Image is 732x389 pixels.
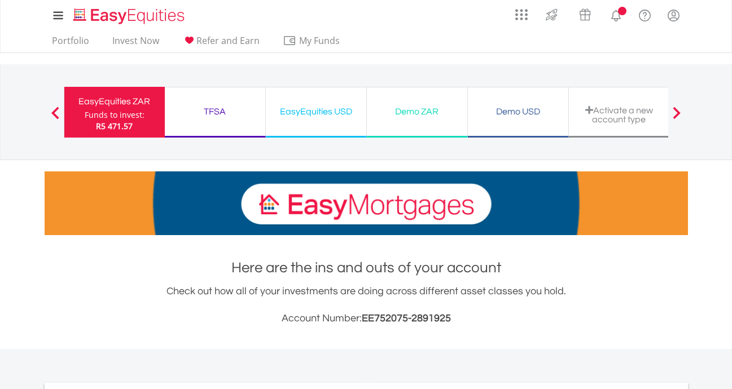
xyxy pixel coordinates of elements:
[508,3,535,21] a: AppsGrid
[85,109,144,121] div: Funds to invest:
[172,104,258,120] div: TFSA
[576,105,663,124] div: Activate a new account type
[45,311,688,326] h3: Account Number:
[71,7,189,25] img: EasyEquities_Logo.png
[659,3,688,28] a: My Profile
[273,104,360,120] div: EasyEquities USD
[45,284,688,326] div: Check out how all of your investments are doing across different asset classes you hold.
[362,313,451,324] span: EE752075-2891925
[576,6,594,24] img: vouchers-v2.svg
[69,3,189,25] a: Home page
[96,121,133,131] span: R5 471.57
[45,258,688,278] h1: Here are the ins and outs of your account
[475,104,562,120] div: Demo USD
[374,104,461,120] div: Demo ZAR
[515,8,528,21] img: grid-menu-icon.svg
[196,34,260,47] span: Refer and Earn
[568,3,602,24] a: Vouchers
[108,35,164,52] a: Invest Now
[542,6,561,24] img: thrive-v2.svg
[47,35,94,52] a: Portfolio
[45,171,688,235] img: EasyMortage Promotion Banner
[71,94,158,109] div: EasyEquities ZAR
[602,3,630,25] a: Notifications
[178,35,264,52] a: Refer and Earn
[283,33,357,48] span: My Funds
[630,3,659,25] a: FAQ's and Support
